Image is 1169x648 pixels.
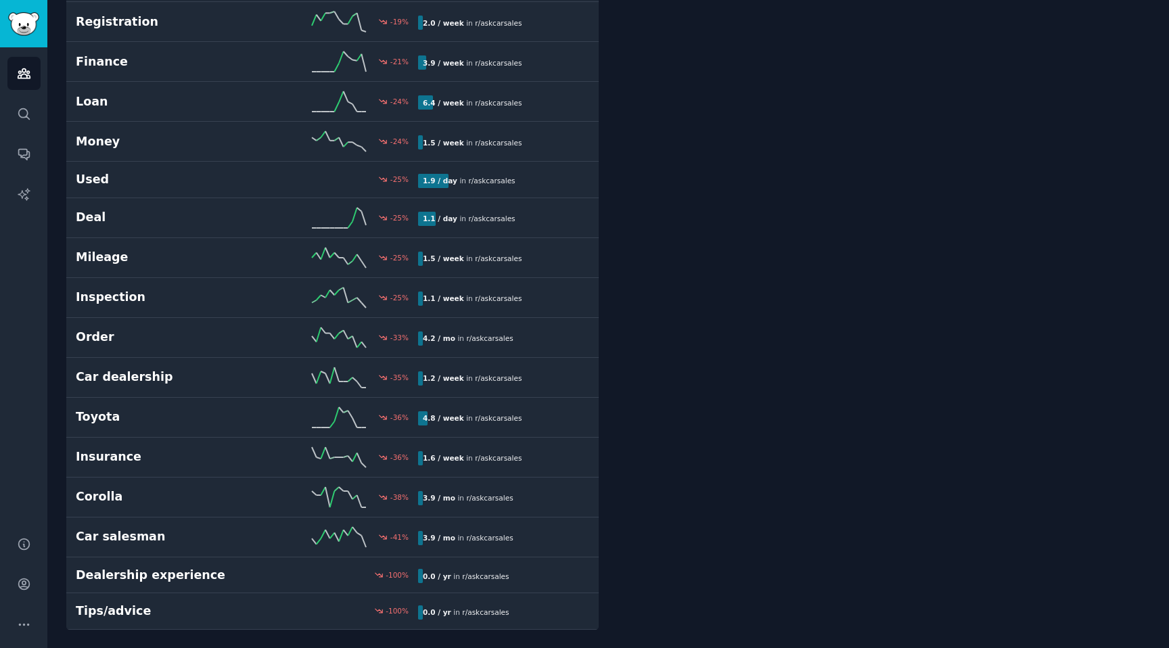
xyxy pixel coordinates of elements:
div: in [418,135,526,149]
div: -36 % [390,413,409,422]
a: Money-24%1.5 / weekin r/askcarsales [66,122,599,162]
div: -25 % [390,253,409,262]
h2: Used [76,171,247,188]
div: in [418,605,513,620]
a: Loan-24%6.4 / weekin r/askcarsales [66,82,599,122]
h2: Money [76,133,247,150]
a: Used-25%1.9 / dayin r/askcarsales [66,162,599,198]
div: -100 % [386,606,409,616]
h2: Toyota [76,409,247,425]
h2: Car salesman [76,528,247,545]
a: Tips/advice-100%0.0 / yrin r/askcarsales [66,593,599,630]
a: Insurance-36%1.6 / weekin r/askcarsales [66,438,599,478]
h2: Finance [76,53,247,70]
h2: Order [76,329,247,346]
span: r/ askcarsales [475,99,522,107]
div: -24 % [390,137,409,146]
h2: Tips/advice [76,603,247,620]
div: -25 % [390,213,409,223]
span: r/ askcarsales [475,374,522,382]
div: in [418,16,526,30]
div: in [418,174,520,188]
b: 1.6 / week [423,454,464,462]
div: -41 % [390,532,409,542]
span: r/ askcarsales [468,214,515,223]
b: 1.5 / week [423,254,464,262]
b: 1.1 / week [423,294,464,302]
a: Dealership experience-100%0.0 / yrin r/askcarsales [66,557,599,594]
a: Order-33%4.2 / moin r/askcarsales [66,318,599,358]
h2: Mileage [76,249,247,266]
b: 1.2 / week [423,374,464,382]
div: in [418,569,513,583]
span: r/ askcarsales [475,19,522,27]
h2: Registration [76,14,247,30]
span: r/ askcarsales [475,414,522,422]
h2: Loan [76,93,247,110]
div: in [418,371,526,386]
span: r/ askcarsales [462,608,509,616]
div: -100 % [386,570,409,580]
b: 1.5 / week [423,139,464,147]
a: Deal-25%1.1 / dayin r/askcarsales [66,198,599,238]
a: Finance-21%3.9 / weekin r/askcarsales [66,42,599,82]
b: 0.0 / yr [423,572,451,580]
div: in [418,95,526,110]
span: r/ askcarsales [475,254,522,262]
h2: Car dealership [76,369,247,386]
div: in [418,212,520,226]
div: in [418,331,518,346]
h2: Insurance [76,448,247,465]
b: 3.9 / mo [423,534,455,542]
b: 2.0 / week [423,19,464,27]
div: -35 % [390,373,409,382]
b: 0.0 / yr [423,608,451,616]
span: r/ askcarsales [475,139,522,147]
b: 4.2 / mo [423,334,455,342]
h2: Deal [76,209,247,226]
a: Inspection-25%1.1 / weekin r/askcarsales [66,278,599,318]
a: Car dealership-35%1.2 / weekin r/askcarsales [66,358,599,398]
span: r/ askcarsales [475,454,522,462]
div: -25 % [390,293,409,302]
div: in [418,451,526,465]
span: r/ askcarsales [468,177,515,185]
div: in [418,292,526,306]
div: in [418,55,526,70]
span: r/ askcarsales [462,572,509,580]
span: r/ askcarsales [466,334,513,342]
a: Registration-19%2.0 / weekin r/askcarsales [66,2,599,42]
div: in [418,411,526,425]
div: in [418,252,526,266]
span: r/ askcarsales [475,59,522,67]
span: r/ askcarsales [475,294,522,302]
a: Toyota-36%4.8 / weekin r/askcarsales [66,398,599,438]
a: Mileage-25%1.5 / weekin r/askcarsales [66,238,599,278]
div: in [418,491,518,505]
b: 3.9 / mo [423,494,455,502]
span: r/ askcarsales [466,534,513,542]
b: 1.9 / day [423,177,457,185]
div: -24 % [390,97,409,106]
div: -21 % [390,57,409,66]
div: -25 % [390,175,409,184]
b: 4.8 / week [423,414,464,422]
div: in [418,531,518,545]
a: Corolla-38%3.9 / moin r/askcarsales [66,478,599,517]
div: -33 % [390,333,409,342]
img: GummySearch logo [8,12,39,36]
span: r/ askcarsales [466,494,513,502]
b: 1.1 / day [423,214,457,223]
b: 6.4 / week [423,99,464,107]
div: -36 % [390,453,409,462]
h2: Dealership experience [76,567,247,584]
b: 3.9 / week [423,59,464,67]
a: Car salesman-41%3.9 / moin r/askcarsales [66,517,599,557]
h2: Inspection [76,289,247,306]
h2: Corolla [76,488,247,505]
div: -19 % [390,17,409,26]
div: -38 % [390,492,409,502]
